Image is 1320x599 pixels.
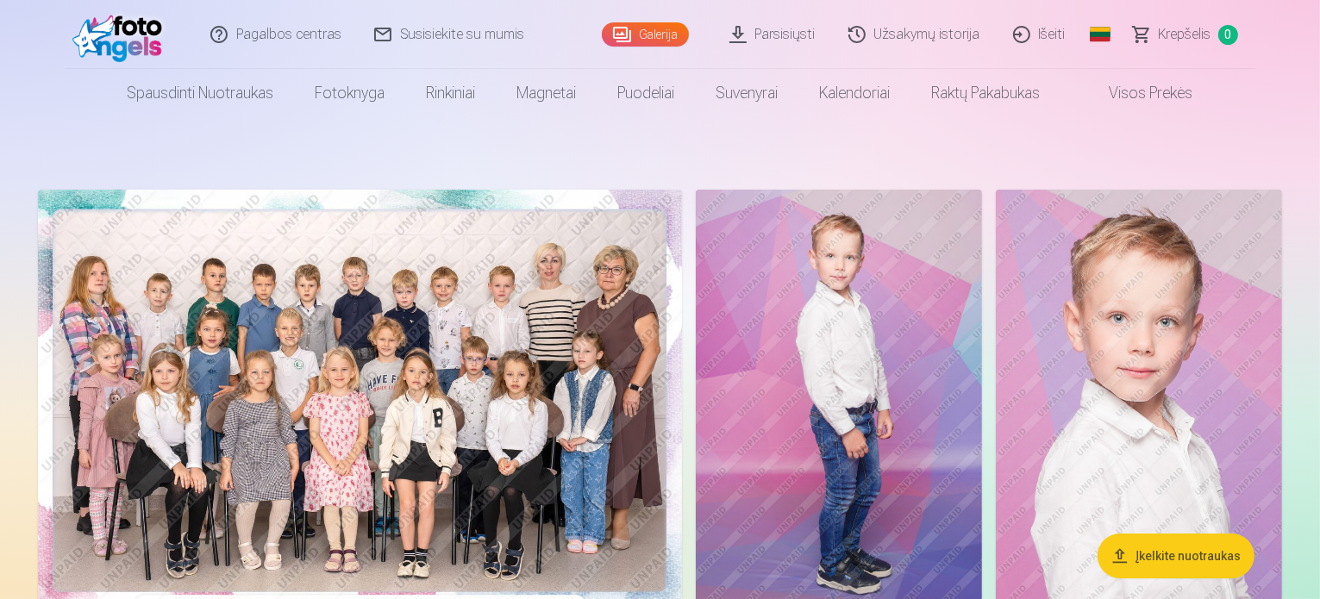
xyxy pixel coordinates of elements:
a: Rinkiniai [406,69,497,117]
button: Įkelkite nuotraukas [1098,533,1254,578]
span: 0 [1218,25,1238,45]
a: Magnetai [497,69,597,117]
a: Kalendoriai [799,69,911,117]
a: Galerija [602,22,689,47]
a: Puodeliai [597,69,696,117]
img: /fa2 [72,7,172,62]
a: Fotoknyga [295,69,406,117]
a: Spausdinti nuotraukas [107,69,295,117]
a: Visos prekės [1061,69,1214,117]
a: Raktų pakabukas [911,69,1061,117]
a: Suvenyrai [696,69,799,117]
span: Krepšelis [1159,24,1211,45]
